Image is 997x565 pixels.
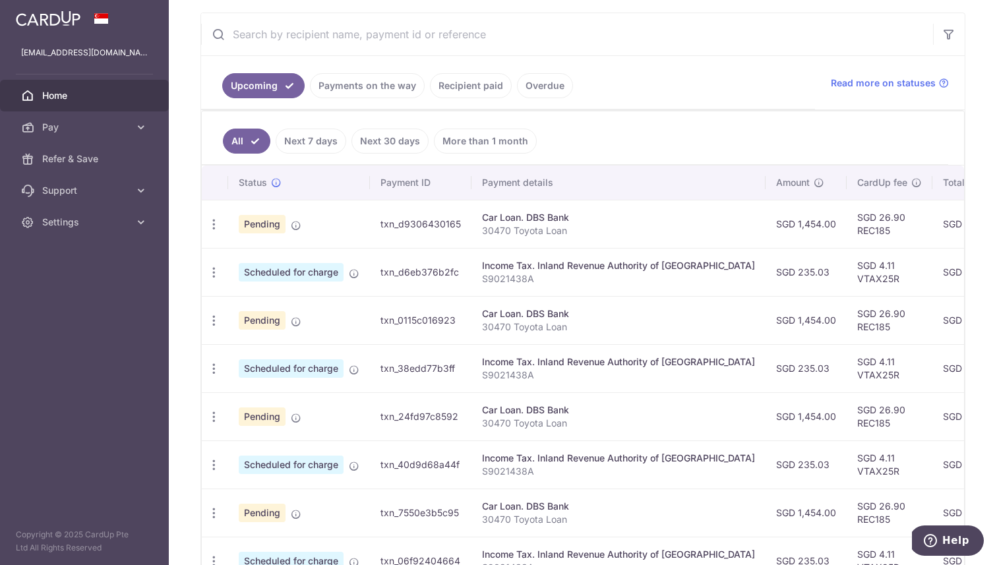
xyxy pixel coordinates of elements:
a: Overdue [517,73,573,98]
a: Next 7 days [276,129,346,154]
div: Car Loan. DBS Bank [482,403,755,417]
span: Pending [239,407,286,426]
td: SGD 235.03 [766,248,847,296]
div: Income Tax. Inland Revenue Authority of [GEOGRAPHIC_DATA] [482,355,755,369]
td: SGD 235.03 [766,344,847,392]
span: Scheduled for charge [239,456,344,474]
p: 30470 Toyota Loan [482,320,755,334]
img: CardUp [16,11,80,26]
p: [EMAIL_ADDRESS][DOMAIN_NAME] [21,46,148,59]
span: Pay [42,121,129,134]
a: Next 30 days [351,129,429,154]
td: SGD 26.90 REC185 [847,489,932,537]
span: Read more on statuses [831,76,936,90]
span: Refer & Save [42,152,129,165]
div: Car Loan. DBS Bank [482,307,755,320]
iframe: Opens a widget where you can find more information [912,525,984,558]
th: Payment details [471,165,766,200]
span: Status [239,176,267,189]
td: SGD 26.90 REC185 [847,296,932,344]
span: Pending [239,311,286,330]
span: Amount [776,176,810,189]
a: All [223,129,270,154]
td: txn_24fd97c8592 [370,392,471,440]
div: Income Tax. Inland Revenue Authority of [GEOGRAPHIC_DATA] [482,259,755,272]
td: SGD 1,454.00 [766,489,847,537]
p: 30470 Toyota Loan [482,224,755,237]
td: SGD 4.11 VTAX25R [847,344,932,392]
td: SGD 4.11 VTAX25R [847,248,932,296]
p: 30470 Toyota Loan [482,417,755,430]
td: SGD 4.11 VTAX25R [847,440,932,489]
span: Total amt. [943,176,986,189]
p: S9021438A [482,465,755,478]
p: S9021438A [482,369,755,382]
a: Recipient paid [430,73,512,98]
td: SGD 26.90 REC185 [847,200,932,248]
th: Payment ID [370,165,471,200]
div: Car Loan. DBS Bank [482,211,755,224]
span: Pending [239,504,286,522]
td: txn_0115c016923 [370,296,471,344]
p: 30470 Toyota Loan [482,513,755,526]
span: Scheduled for charge [239,359,344,378]
a: More than 1 month [434,129,537,154]
input: Search by recipient name, payment id or reference [201,13,933,55]
td: SGD 235.03 [766,440,847,489]
span: Scheduled for charge [239,263,344,282]
td: SGD 26.90 REC185 [847,392,932,440]
td: txn_d9306430165 [370,200,471,248]
td: SGD 1,454.00 [766,392,847,440]
span: Home [42,89,129,102]
td: txn_40d9d68a44f [370,440,471,489]
td: txn_38edd77b3ff [370,344,471,392]
div: Car Loan. DBS Bank [482,500,755,513]
a: Read more on statuses [831,76,949,90]
span: Support [42,184,129,197]
a: Upcoming [222,73,305,98]
td: SGD 1,454.00 [766,296,847,344]
div: Income Tax. Inland Revenue Authority of [GEOGRAPHIC_DATA] [482,548,755,561]
td: txn_d6eb376b2fc [370,248,471,296]
td: SGD 1,454.00 [766,200,847,248]
p: S9021438A [482,272,755,285]
span: Settings [42,216,129,229]
span: Pending [239,215,286,233]
div: Income Tax. Inland Revenue Authority of [GEOGRAPHIC_DATA] [482,452,755,465]
td: txn_7550e3b5c95 [370,489,471,537]
a: Payments on the way [310,73,425,98]
span: CardUp fee [857,176,907,189]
